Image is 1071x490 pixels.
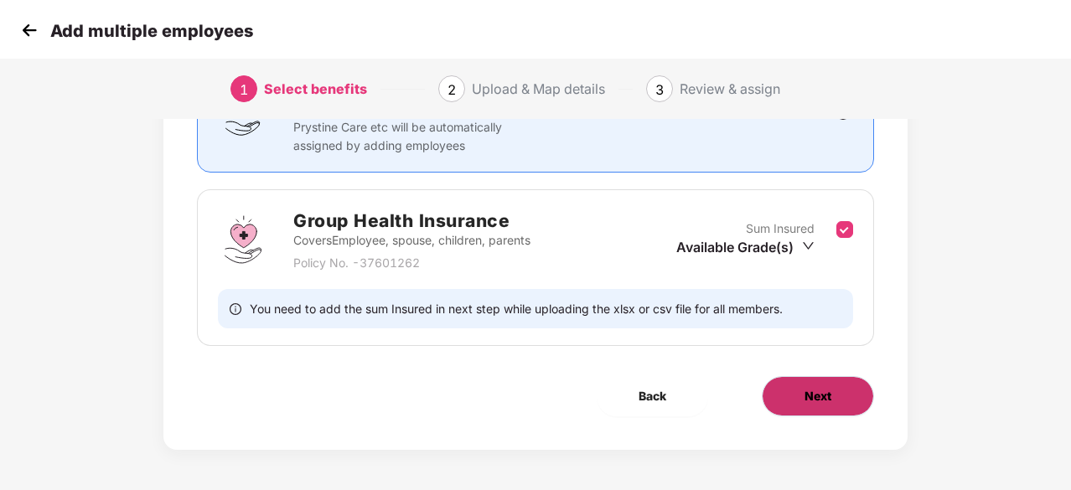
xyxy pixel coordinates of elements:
[762,376,874,416] button: Next
[230,301,241,317] span: info-circle
[293,231,530,250] p: Covers Employee, spouse, children, parents
[293,100,541,155] p: Clove Dental, Pharmeasy, Nua Women, Prystine Care etc will be automatically assigned by adding em...
[746,219,815,238] p: Sum Insured
[655,81,664,98] span: 3
[293,207,530,235] h2: Group Health Insurance
[264,75,367,102] div: Select benefits
[676,238,815,256] div: Available Grade(s)
[448,81,456,98] span: 2
[240,81,248,98] span: 1
[802,240,815,252] span: down
[472,75,605,102] div: Upload & Map details
[50,21,253,41] p: Add multiple employees
[218,214,268,265] img: svg+xml;base64,PHN2ZyBpZD0iR3JvdXBfSGVhbHRoX0luc3VyYW5jZSIgZGF0YS1uYW1lPSJHcm91cCBIZWFsdGggSW5zdX...
[597,376,708,416] button: Back
[250,301,783,317] span: You need to add the sum Insured in next step while uploading the xlsx or csv file for all members.
[293,254,530,272] p: Policy No. - 37601262
[805,387,831,405] span: Next
[17,18,42,43] img: svg+xml;base64,PHN2ZyB4bWxucz0iaHR0cDovL3d3dy53My5vcmcvMjAwMC9zdmciIHdpZHRoPSIzMCIgaGVpZ2h0PSIzMC...
[639,387,666,405] span: Back
[680,75,780,102] div: Review & assign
